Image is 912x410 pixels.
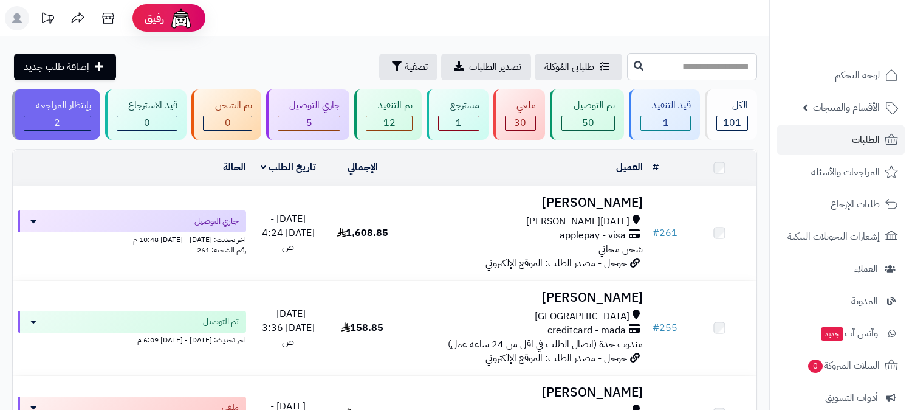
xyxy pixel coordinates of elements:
[337,226,388,240] span: 1,608.85
[535,310,629,324] span: [GEOGRAPHIC_DATA]
[203,99,252,113] div: تم الشحن
[787,228,880,245] span: إشعارات التحويلات البنكية
[626,89,703,140] a: قيد التنفيذ 1
[777,190,905,219] a: طلبات الإرجاع
[777,351,905,380] a: السلات المتروكة0
[169,6,193,30] img: ai-face.png
[582,116,594,130] span: 50
[598,242,643,257] span: شحن مجاني
[653,321,677,335] a: #255
[348,160,378,175] a: الإجمالي
[54,116,60,130] span: 2
[469,60,521,74] span: تصدير الطلبات
[560,229,626,243] span: applepay - visa
[341,321,383,335] span: 158.85
[197,245,246,255] span: رقم الشحنة: 261
[278,99,341,113] div: جاري التوصيل
[813,99,880,116] span: الأقسام والمنتجات
[820,325,878,342] span: وآتس آب
[14,54,116,80] a: إضافة طلب جديد
[777,222,905,251] a: إشعارات التحويلات البنكية
[641,116,691,130] div: 1
[811,164,880,181] span: المراجعات والأسئلة
[194,215,239,228] span: جاري التوصيل
[777,254,905,283] a: العملاء
[653,226,659,240] span: #
[456,116,462,130] span: 1
[777,319,905,348] a: وآتس آبجديد
[306,116,312,130] span: 5
[663,116,669,130] span: 1
[616,160,643,175] a: العميل
[514,116,526,130] span: 30
[223,160,246,175] a: الحالة
[506,116,536,130] div: 30
[32,6,63,33] a: تحديثات المنصة
[405,60,428,74] span: تصفية
[825,389,878,406] span: أدوات التسويق
[24,116,91,130] div: 2
[831,196,880,213] span: طلبات الإرجاع
[716,99,748,113] div: الكل
[640,99,691,113] div: قيد التنفيذ
[653,226,677,240] a: #261
[547,89,626,140] a: تم التوصيل 50
[225,116,231,130] span: 0
[852,131,880,148] span: الطلبات
[653,321,659,335] span: #
[405,196,643,210] h3: [PERSON_NAME]
[261,160,316,175] a: تاريخ الطلب
[535,54,622,80] a: طلباتي المُوكلة
[10,89,103,140] a: بإنتظار المراجعة 2
[777,158,905,187] a: المراجعات والأسئلة
[24,99,91,113] div: بإنتظار المراجعة
[544,60,594,74] span: طلباتي المُوكلة
[278,116,340,130] div: 5
[561,99,615,113] div: تم التوصيل
[405,291,643,305] h3: [PERSON_NAME]
[264,89,352,140] a: جاري التوصيل 5
[18,333,246,346] div: اخر تحديث: [DATE] - [DATE] 6:09 م
[485,351,627,366] span: جوجل - مصدر الطلب: الموقع الإلكتروني
[526,215,629,229] span: [DATE][PERSON_NAME]
[424,89,491,140] a: مسترجع 1
[441,54,531,80] a: تصدير الطلبات
[383,116,396,130] span: 12
[702,89,759,140] a: الكل101
[807,357,880,374] span: السلات المتروكة
[18,232,246,245] div: اخر تحديث: [DATE] - [DATE] 10:48 م
[562,116,614,130] div: 50
[723,116,741,130] span: 101
[777,287,905,316] a: المدونة
[448,337,643,352] span: مندوب جدة (ايصال الطلب في اقل من 24 ساعة عمل)
[851,293,878,310] span: المدونة
[821,327,843,341] span: جديد
[405,386,643,400] h3: [PERSON_NAME]
[262,212,315,254] span: [DATE] - [DATE] 4:24 ص
[829,34,900,60] img: logo-2.png
[777,125,905,155] a: الطلبات
[835,67,880,84] span: لوحة التحكم
[204,116,252,130] div: 0
[505,99,537,113] div: ملغي
[24,60,89,74] span: إضافة طلب جديد
[438,99,479,113] div: مسترجع
[262,307,315,349] span: [DATE] - [DATE] 3:36 ص
[854,260,878,277] span: العملاء
[777,61,905,90] a: لوحة التحكم
[366,116,412,130] div: 12
[379,54,437,80] button: تصفية
[547,324,626,338] span: creditcard - mada
[145,11,164,26] span: رفيق
[653,160,659,175] a: #
[352,89,424,140] a: تم التنفيذ 12
[439,116,479,130] div: 1
[144,116,150,130] span: 0
[117,116,177,130] div: 0
[189,89,264,140] a: تم الشحن 0
[117,99,178,113] div: قيد الاسترجاع
[808,360,823,373] span: 0
[491,89,548,140] a: ملغي 30
[485,256,627,271] span: جوجل - مصدر الطلب: الموقع الإلكتروني
[366,99,413,113] div: تم التنفيذ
